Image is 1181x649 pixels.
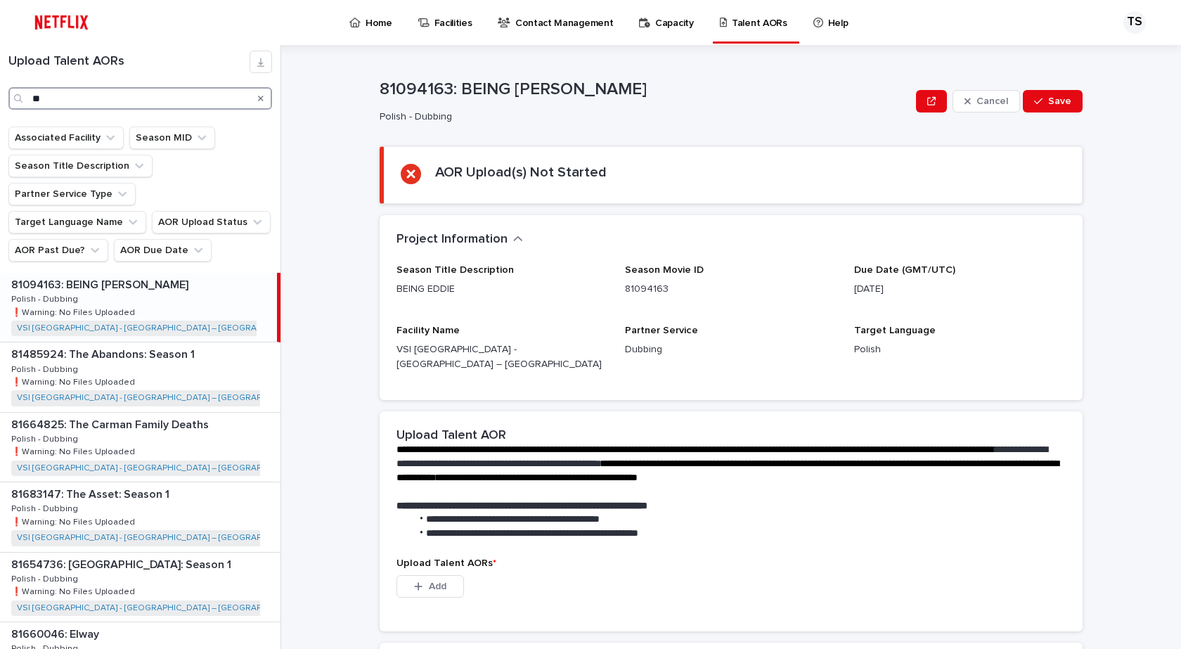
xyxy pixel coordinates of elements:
button: AOR Past Due? [8,239,108,262]
h2: AOR Upload(s) Not Started [435,164,607,181]
button: Season Title Description [8,155,153,177]
a: VSI [GEOGRAPHIC_DATA] - [GEOGRAPHIC_DATA] – [GEOGRAPHIC_DATA] [17,323,304,333]
span: Facility Name [396,326,460,335]
p: [DATE] [854,282,1066,297]
button: Season MID [129,127,215,149]
a: VSI [GEOGRAPHIC_DATA] - [GEOGRAPHIC_DATA] – [GEOGRAPHIC_DATA] [17,603,304,613]
span: Save [1048,96,1071,106]
p: 81683147: The Asset: Season 1 [11,485,172,501]
p: Polish - Dubbing [11,572,81,584]
h1: Upload Talent AORs [8,54,250,70]
span: Due Date (GMT/UTC) [854,265,955,275]
button: Target Language Name [8,211,146,233]
p: ❗️Warning: No Files Uploaded [11,305,138,318]
p: Polish - Dubbing [11,292,81,304]
p: ❗️Warning: No Files Uploaded [11,375,138,387]
p: ❗️Warning: No Files Uploaded [11,515,138,527]
button: Add [396,575,464,598]
h2: Project Information [396,232,508,248]
p: Polish - Dubbing [11,432,81,444]
a: VSI [GEOGRAPHIC_DATA] - [GEOGRAPHIC_DATA] – [GEOGRAPHIC_DATA] [17,393,304,403]
span: Season Movie ID [625,265,704,275]
a: VSI [GEOGRAPHIC_DATA] - [GEOGRAPHIC_DATA] – [GEOGRAPHIC_DATA] [17,463,304,473]
span: Upload Talent AORs [396,558,496,568]
button: AOR Upload Status [152,211,271,233]
p: VSI [GEOGRAPHIC_DATA] - [GEOGRAPHIC_DATA] – [GEOGRAPHIC_DATA] [396,342,608,372]
p: Polish - Dubbing [380,111,905,123]
p: Polish [854,342,1066,357]
a: VSI [GEOGRAPHIC_DATA] - [GEOGRAPHIC_DATA] – [GEOGRAPHIC_DATA] [17,533,304,543]
p: 81660046: Elway [11,625,102,641]
input: Search [8,87,272,110]
p: ❗️Warning: No Files Uploaded [11,444,138,457]
p: 81094163: BEING [PERSON_NAME] [380,79,910,100]
span: Season Title Description [396,265,514,275]
p: BEING EDDIE [396,282,608,297]
span: Cancel [976,96,1008,106]
p: ❗️Warning: No Files Uploaded [11,584,138,597]
p: 81654736: [GEOGRAPHIC_DATA]: Season 1 [11,555,234,572]
img: ifQbXi3ZQGMSEF7WDB7W [28,8,95,37]
p: Polish - Dubbing [11,362,81,375]
p: 81485924: The Abandons: Season 1 [11,345,198,361]
h2: Upload Talent AOR [396,428,506,444]
p: 81094163: BEING [PERSON_NAME] [11,276,191,292]
p: Polish - Dubbing [11,501,81,514]
p: 81664825: The Carman Family Deaths [11,416,212,432]
button: Cancel [953,90,1020,113]
button: Partner Service Type [8,183,136,205]
span: Add [429,581,446,591]
button: Save [1023,90,1083,113]
button: AOR Due Date [114,239,212,262]
span: Target Language [854,326,936,335]
button: Project Information [396,232,523,248]
p: Dubbing [625,342,837,357]
button: Associated Facility [8,127,124,149]
p: 81094163 [625,282,837,297]
span: Partner Service [625,326,698,335]
div: TS [1123,11,1146,34]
